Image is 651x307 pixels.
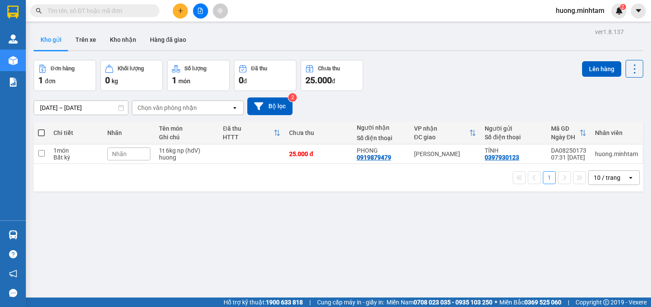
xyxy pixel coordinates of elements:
[357,124,405,131] div: Người nhận
[53,154,99,161] div: Bất kỳ
[410,122,480,144] th: Toggle SortBy
[173,3,188,19] button: plus
[34,29,69,50] button: Kho gửi
[318,66,340,72] div: Chưa thu
[172,75,177,85] span: 1
[288,93,297,102] sup: 2
[9,269,17,278] span: notification
[317,298,384,307] span: Cung cấp máy in - giấy in:
[143,29,193,50] button: Hàng đã giao
[631,3,646,19] button: caret-down
[223,134,274,141] div: HTTT
[635,7,642,15] span: caret-down
[247,97,293,115] button: Bộ lọc
[53,147,99,154] div: 1 món
[34,101,128,115] input: Select a date range.
[551,134,579,141] div: Ngày ĐH
[582,61,621,77] button: Lên hàng
[551,147,586,154] div: DA08250173
[620,4,626,10] sup: 2
[332,78,335,85] span: đ
[357,135,405,141] div: Số điện thoại
[159,147,214,154] div: 1t 6kg np (hdV)
[357,147,405,154] div: PHONG
[51,66,75,72] div: Đơn hàng
[239,75,243,85] span: 0
[414,150,476,157] div: [PERSON_NAME]
[414,125,469,132] div: VP nhận
[231,104,238,111] svg: open
[9,78,18,87] img: solution-icon
[543,171,556,184] button: 1
[69,29,103,50] button: Trên xe
[615,7,623,15] img: icon-new-feature
[9,250,17,258] span: question-circle
[485,125,542,132] div: Người gửi
[34,60,96,91] button: Đơn hàng1đơn
[197,8,203,14] span: file-add
[105,75,110,85] span: 0
[234,60,296,91] button: Đã thu0đ
[309,298,311,307] span: |
[159,125,214,132] div: Tên món
[305,75,332,85] span: 25.000
[551,154,586,161] div: 07:31 [DATE]
[118,66,144,72] div: Khối lượng
[251,66,267,72] div: Đã thu
[568,298,569,307] span: |
[289,150,348,157] div: 25.000 đ
[45,78,56,85] span: đơn
[47,6,149,16] input: Tìm tên, số ĐT hoặc mã đơn
[595,129,638,136] div: Nhân viên
[184,66,206,72] div: Số lượng
[357,154,391,161] div: 0919879479
[112,150,127,157] span: Nhãn
[224,298,303,307] span: Hỗ trợ kỹ thuật:
[178,8,184,14] span: plus
[100,60,163,91] button: Khối lượng0kg
[9,56,18,65] img: warehouse-icon
[266,299,303,306] strong: 1900 633 818
[524,299,561,306] strong: 0369 525 060
[414,134,469,141] div: ĐC giao
[9,230,18,239] img: warehouse-icon
[594,173,620,182] div: 10 / trang
[53,129,99,136] div: Chi tiết
[301,60,363,91] button: Chưa thu25.000đ
[217,8,223,14] span: aim
[386,298,492,307] span: Miền Nam
[595,27,624,37] div: ver 1.8.137
[547,122,591,144] th: Toggle SortBy
[167,60,230,91] button: Số lượng1món
[38,75,43,85] span: 1
[621,4,624,10] span: 2
[603,299,609,305] span: copyright
[223,125,274,132] div: Đã thu
[103,29,143,50] button: Kho nhận
[159,154,214,161] div: huong
[178,78,190,85] span: món
[7,6,19,19] img: logo-vxr
[289,129,348,136] div: Chưa thu
[551,125,579,132] div: Mã GD
[137,103,197,112] div: Chọn văn phòng nhận
[485,154,519,161] div: 0397930123
[193,3,208,19] button: file-add
[213,3,228,19] button: aim
[107,129,150,136] div: Nhãn
[485,147,542,154] div: TÍNH
[243,78,247,85] span: đ
[549,5,611,16] span: huong.minhtam
[9,34,18,44] img: warehouse-icon
[495,301,497,304] span: ⚪️
[159,134,214,141] div: Ghi chú
[414,299,492,306] strong: 0708 023 035 - 0935 103 250
[595,150,638,157] div: huong.minhtam
[627,174,634,181] svg: open
[499,298,561,307] span: Miền Bắc
[112,78,118,85] span: kg
[485,134,542,141] div: Số điện thoại
[218,122,285,144] th: Toggle SortBy
[36,8,42,14] span: search
[9,289,17,297] span: message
